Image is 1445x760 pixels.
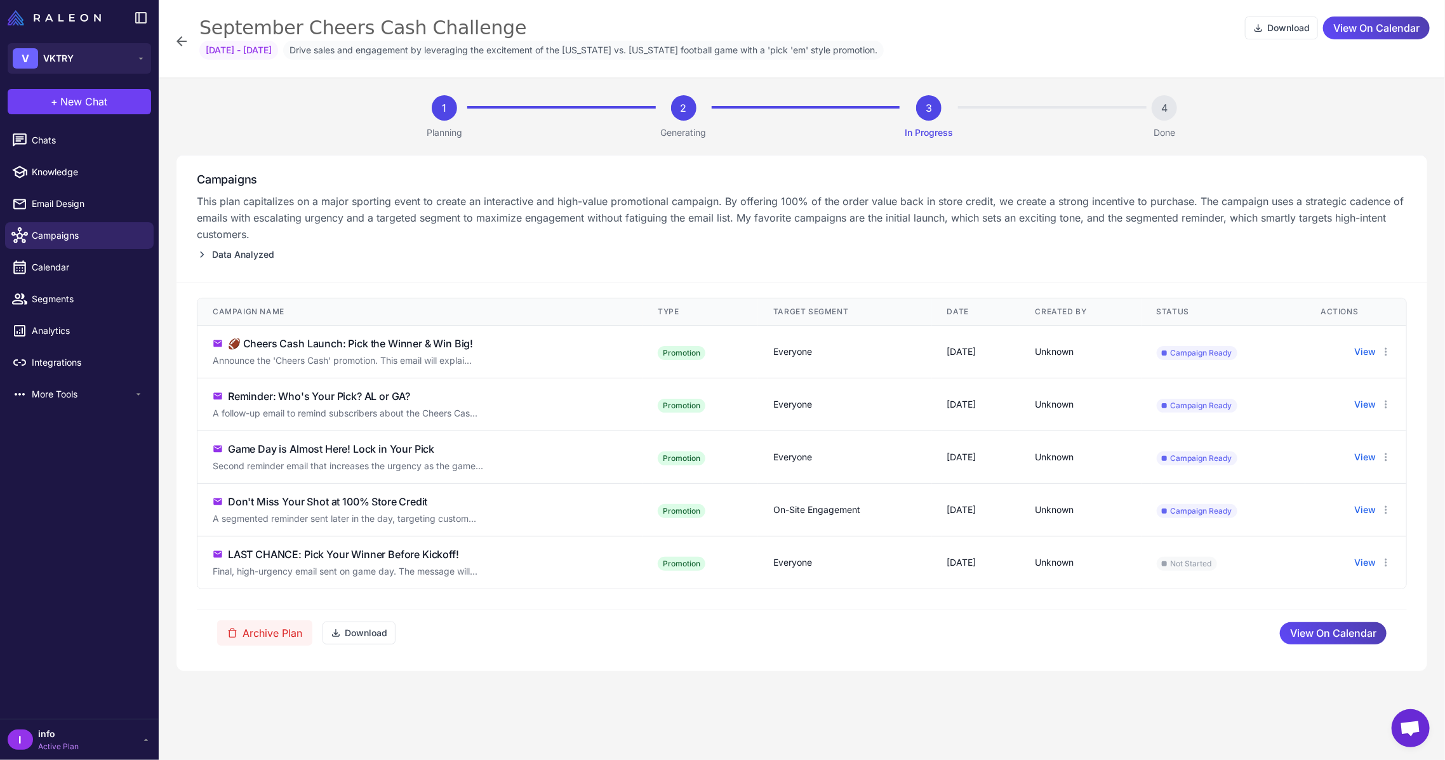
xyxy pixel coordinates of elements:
[32,133,143,147] span: Chats
[8,10,106,25] a: Raleon Logo
[1035,450,1126,464] div: Unknown
[1245,17,1318,39] button: Download
[658,399,705,413] div: Promotion
[658,504,705,518] div: Promotion
[5,190,154,217] a: Email Design
[1354,556,1376,570] button: View
[947,397,1005,411] div: [DATE]
[773,397,917,411] div: Everyone
[199,15,526,41] div: September Cheers Cash Challenge
[199,41,278,60] span: [DATE] - [DATE]
[1035,503,1126,517] div: Unknown
[8,730,33,750] div: I
[213,564,578,578] div: Click to edit
[213,406,578,420] div: Click to edit
[8,10,101,25] img: Raleon Logo
[32,356,143,370] span: Integrations
[1142,298,1306,326] th: Status
[1157,557,1217,571] span: Not Started
[228,336,473,351] div: 🏈 Cheers Cash Launch: Pick the Winner & Win Big!
[32,229,143,243] span: Campaigns
[32,260,143,274] span: Calendar
[1354,503,1376,517] button: View
[228,441,434,457] div: Game Day is Almost Here! Lock in Your Pick
[38,727,79,741] span: info
[1157,451,1237,465] span: Campaign Ready
[283,41,884,60] span: Drive sales and engagement by leveraging the excitement of the [US_STATE] vs. [US_STATE] football...
[1157,346,1237,360] span: Campaign Ready
[905,126,953,140] p: In Progress
[5,127,154,154] a: Chats
[38,741,79,752] span: Active Plan
[228,547,459,562] div: LAST CHANCE: Pick Your Winner Before Kickoff!
[323,622,396,644] button: Download
[773,450,917,464] div: Everyone
[5,349,154,376] a: Integrations
[658,451,705,465] div: Promotion
[1354,345,1376,359] button: View
[658,346,705,360] div: Promotion
[8,43,151,74] button: VVKTRY
[197,193,1407,243] p: This plan capitalizes on a major sporting event to create an interactive and high-value promotion...
[61,94,108,109] span: New Chat
[197,171,1407,188] h3: Campaigns
[228,389,410,404] div: Reminder: Who's Your Pick? AL or GA?
[217,620,312,646] button: Archive Plan
[773,556,917,570] div: Everyone
[5,317,154,344] a: Analytics
[1392,709,1430,747] a: Open chat
[5,286,154,312] a: Segments
[671,95,696,121] div: 2
[932,298,1020,326] th: Date
[1354,450,1376,464] button: View
[643,298,758,326] th: Type
[773,503,917,517] div: On-Site Engagement
[1035,345,1126,359] div: Unknown
[32,387,133,401] span: More Tools
[947,556,1005,570] div: [DATE]
[1035,397,1126,411] div: Unknown
[947,345,1005,359] div: [DATE]
[1354,397,1376,411] button: View
[1157,399,1237,413] span: Campaign Ready
[758,298,932,326] th: Target Segment
[1290,622,1376,644] span: View On Calendar
[661,126,707,140] p: Generating
[773,345,917,359] div: Everyone
[1152,95,1177,121] div: 4
[5,254,154,281] a: Calendar
[32,165,143,179] span: Knowledge
[1333,17,1420,39] span: View On Calendar
[212,248,274,262] span: Data Analyzed
[1157,504,1237,518] span: Campaign Ready
[213,512,578,526] div: Click to edit
[947,503,1005,517] div: [DATE]
[13,48,38,69] div: V
[432,95,457,121] div: 1
[1305,298,1406,326] th: Actions
[5,222,154,249] a: Campaigns
[197,298,643,326] th: Campaign Name
[427,126,462,140] p: Planning
[213,459,578,473] div: Click to edit
[947,450,1005,464] div: [DATE]
[916,95,942,121] div: 3
[228,494,427,509] div: Don't Miss Your Shot at 100% Store Credit
[32,324,143,338] span: Analytics
[43,51,74,65] span: VKTRY
[1035,556,1126,570] div: Unknown
[658,557,705,571] div: Promotion
[8,89,151,114] button: +New Chat
[5,159,154,185] a: Knowledge
[32,292,143,306] span: Segments
[1020,298,1142,326] th: Created By
[213,354,578,368] div: Click to edit
[32,197,143,211] span: Email Design
[51,94,58,109] span: +
[1154,126,1175,140] p: Done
